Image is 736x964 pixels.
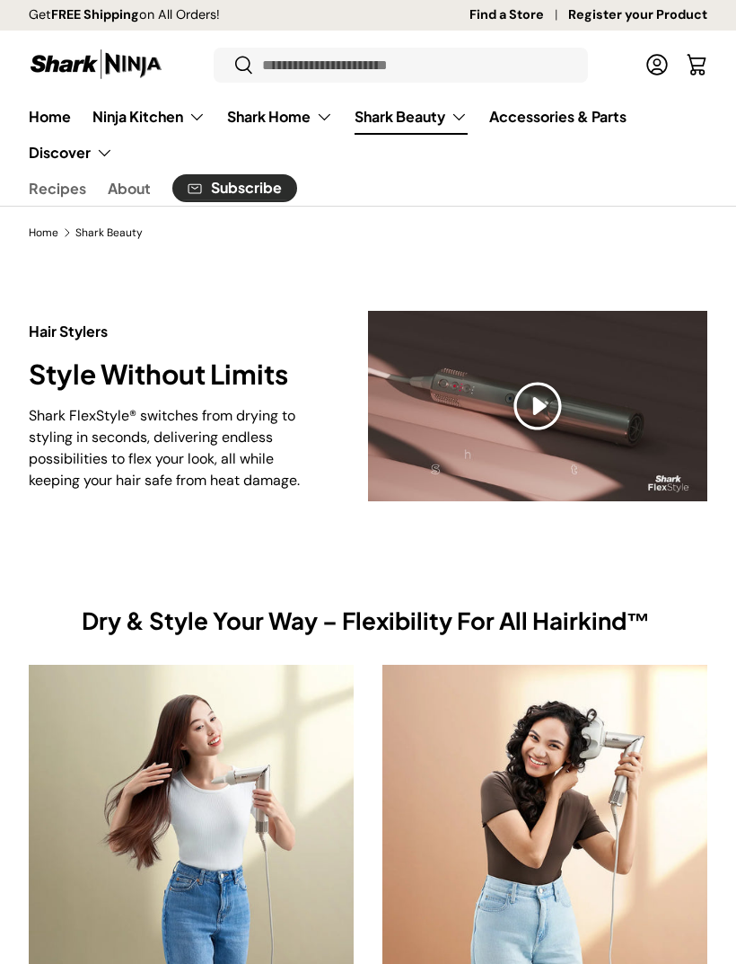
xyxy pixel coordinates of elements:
[29,405,311,491] p: Shark FlexStyle® switches from drying to styling in seconds, delivering endless possibilities to ...
[489,99,626,134] a: Accessories & Parts
[29,171,86,206] a: Recipes
[92,99,206,135] a: Ninja Kitchen
[211,181,282,195] span: Subscribe
[108,171,151,206] a: About
[172,174,297,202] a: Subscribe
[29,99,71,134] a: Home
[29,99,707,171] nav: Primary
[82,99,216,135] summary: Ninja Kitchen
[29,171,707,206] nav: Secondary
[82,606,654,636] h2: Dry & Style Your Way – Flexibility For All Hairkind™ ​
[355,99,468,135] a: Shark Beauty
[29,357,311,392] h2: ​Style Without Limits​
[75,227,143,238] a: Shark Beauty
[29,321,311,342] p: Hair Stylers​
[469,5,568,25] a: Find a Store
[18,135,124,171] summary: Discover
[568,5,707,25] a: Register your Product
[216,99,344,135] summary: Shark Home
[227,99,333,135] a: Shark Home
[344,99,478,135] summary: Shark Beauty
[29,225,707,241] nav: Breadcrumbs
[29,227,58,238] a: Home
[51,6,139,22] strong: FREE Shipping
[29,135,113,171] a: Discover
[29,47,163,82] img: Shark Ninja Philippines
[29,5,220,25] p: Get on All Orders!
